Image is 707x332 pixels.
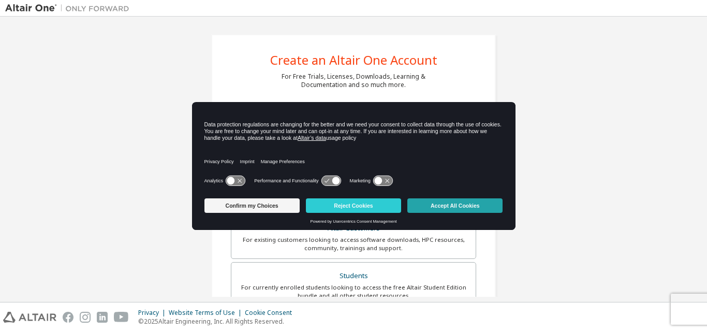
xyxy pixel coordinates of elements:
div: Students [238,269,469,283]
img: linkedin.svg [97,312,108,323]
div: For currently enrolled students looking to access the free Altair Student Edition bundle and all ... [238,283,469,300]
div: Create an Altair One Account [270,54,437,66]
div: Cookie Consent [245,309,298,317]
img: altair_logo.svg [3,312,56,323]
img: youtube.svg [114,312,129,323]
img: instagram.svg [80,312,91,323]
div: For Free Trials, Licenses, Downloads, Learning & Documentation and so much more. [282,73,425,89]
div: For existing customers looking to access software downloads, HPC resources, community, trainings ... [238,236,469,252]
img: facebook.svg [63,312,73,323]
p: © 2025 Altair Engineering, Inc. All Rights Reserved. [138,317,298,326]
img: Altair One [5,3,135,13]
div: Website Terms of Use [169,309,245,317]
div: Privacy [138,309,169,317]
